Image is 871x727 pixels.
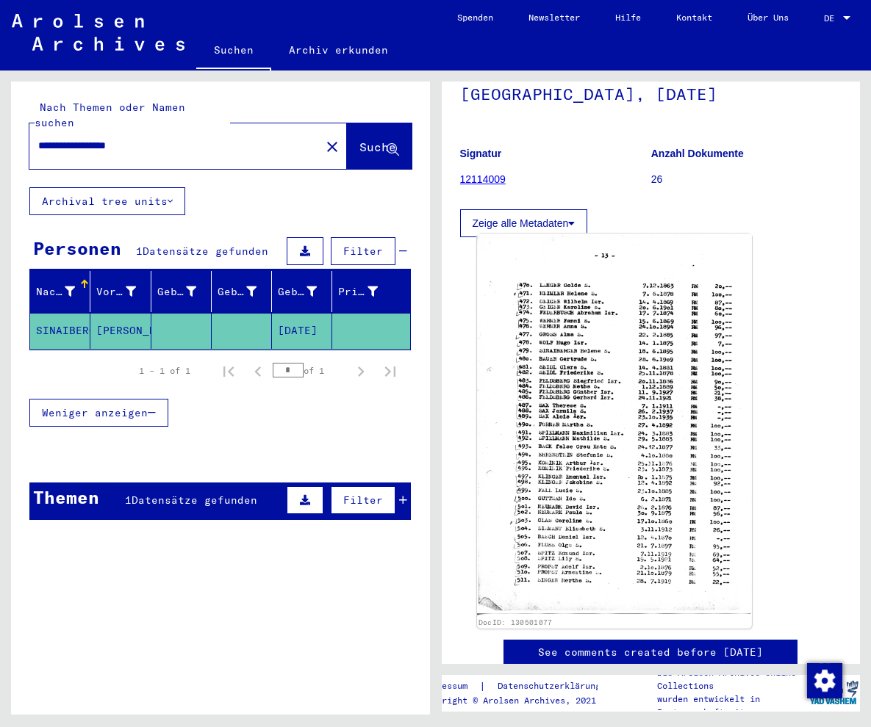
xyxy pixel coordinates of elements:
img: 001.jpg [477,234,751,615]
p: 26 [651,172,842,187]
mat-cell: [DATE] [272,313,332,349]
button: Clear [318,131,347,161]
a: 12114009 [460,173,506,185]
p: Copyright © Arolsen Archives, 2021 [421,694,618,707]
mat-header-cell: Vorname [90,271,151,312]
a: DocID: 130501077 [478,618,552,626]
a: Impressum [421,679,479,694]
a: Datenschutzerklärung [486,679,618,694]
span: Suche [359,140,396,154]
span: Datensätze gefunden [143,245,268,258]
button: Next page [346,356,376,386]
button: Weniger anzeigen [29,399,168,427]
button: Previous page [243,356,273,386]
mat-header-cell: Geburt‏ [212,271,272,312]
div: Nachname [36,280,93,303]
span: DE [824,13,840,23]
button: Filter [331,237,395,265]
p: Die Arolsen Archives Online-Collections [657,666,807,692]
b: Anzahl Dokumente [651,148,744,159]
mat-cell: [PERSON_NAME] [90,313,151,349]
span: Datensätze gefunden [132,493,257,507]
div: Prisoner # [338,284,377,300]
a: See comments created before [DATE] [538,645,763,660]
button: Suche [347,123,412,169]
span: Weniger anzeigen [42,406,148,419]
span: 1 [125,493,132,507]
mat-label: Nach Themen oder Namen suchen [35,101,185,129]
div: Nachname [36,284,75,300]
div: of 1 [273,363,346,377]
mat-icon: close [323,138,341,156]
mat-header-cell: Nachname [30,271,90,312]
div: Vorname [96,284,135,300]
span: 1 [136,245,143,258]
span: Filter [343,493,383,507]
mat-header-cell: Geburtsdatum [272,271,332,312]
div: Personen [33,235,121,261]
div: Vorname [96,280,154,303]
button: Last page [376,356,405,386]
button: Zeige alle Metadaten [460,209,588,237]
img: Arolsen_neg.svg [12,14,184,51]
div: Geburtsname [157,280,215,303]
div: Geburt‏ [218,280,275,303]
a: Suchen [196,32,271,70]
img: Zustimmung ändern [807,663,842,698]
mat-cell: SINAIBERGER [30,313,90,349]
div: 1 – 1 of 1 [139,364,190,377]
div: | [421,679,618,694]
a: Archiv erkunden [271,32,406,68]
div: Prisoner # [338,280,395,303]
b: Signatur [460,148,502,159]
div: Geburtsdatum [278,284,317,300]
div: Geburt‏ [218,284,257,300]
button: Filter [331,486,395,514]
mat-header-cell: Geburtsname [151,271,212,312]
button: Archival tree units [29,187,185,215]
div: Geburtsdatum [278,280,335,303]
div: Geburtsname [157,284,196,300]
div: Themen [33,484,99,510]
button: First page [214,356,243,386]
p: wurden entwickelt in Partnerschaft mit [657,692,807,719]
mat-header-cell: Prisoner # [332,271,409,312]
span: Filter [343,245,383,258]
